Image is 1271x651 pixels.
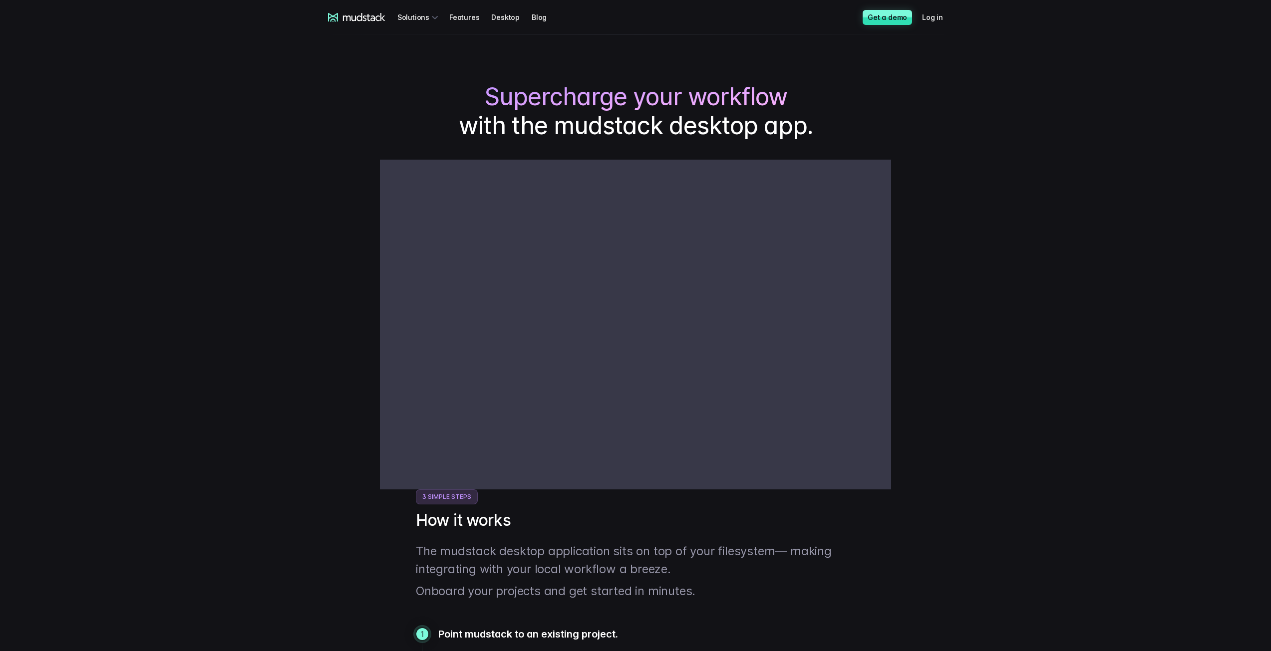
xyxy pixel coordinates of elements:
div: Solutions [397,8,441,26]
span: 3 Simple Steps [416,489,478,504]
a: Desktop [491,8,532,26]
p: Onboard your projects and get started in minutes. [416,582,855,600]
a: Features [449,8,491,26]
h1: with the mudstack desktop app. [328,82,943,140]
span: Supercharge your workflow [484,82,787,111]
a: mudstack logo [328,13,385,22]
p: The mudstack desktop application sits on top of your filesystem— making integrating with your loc... [416,542,855,578]
h3: Point mudstack to an existing project. [438,628,855,641]
div: 1 [416,628,428,640]
a: Blog [532,8,559,26]
h2: How it works [416,510,855,530]
a: Log in [922,8,955,26]
a: Get a demo [863,10,912,25]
